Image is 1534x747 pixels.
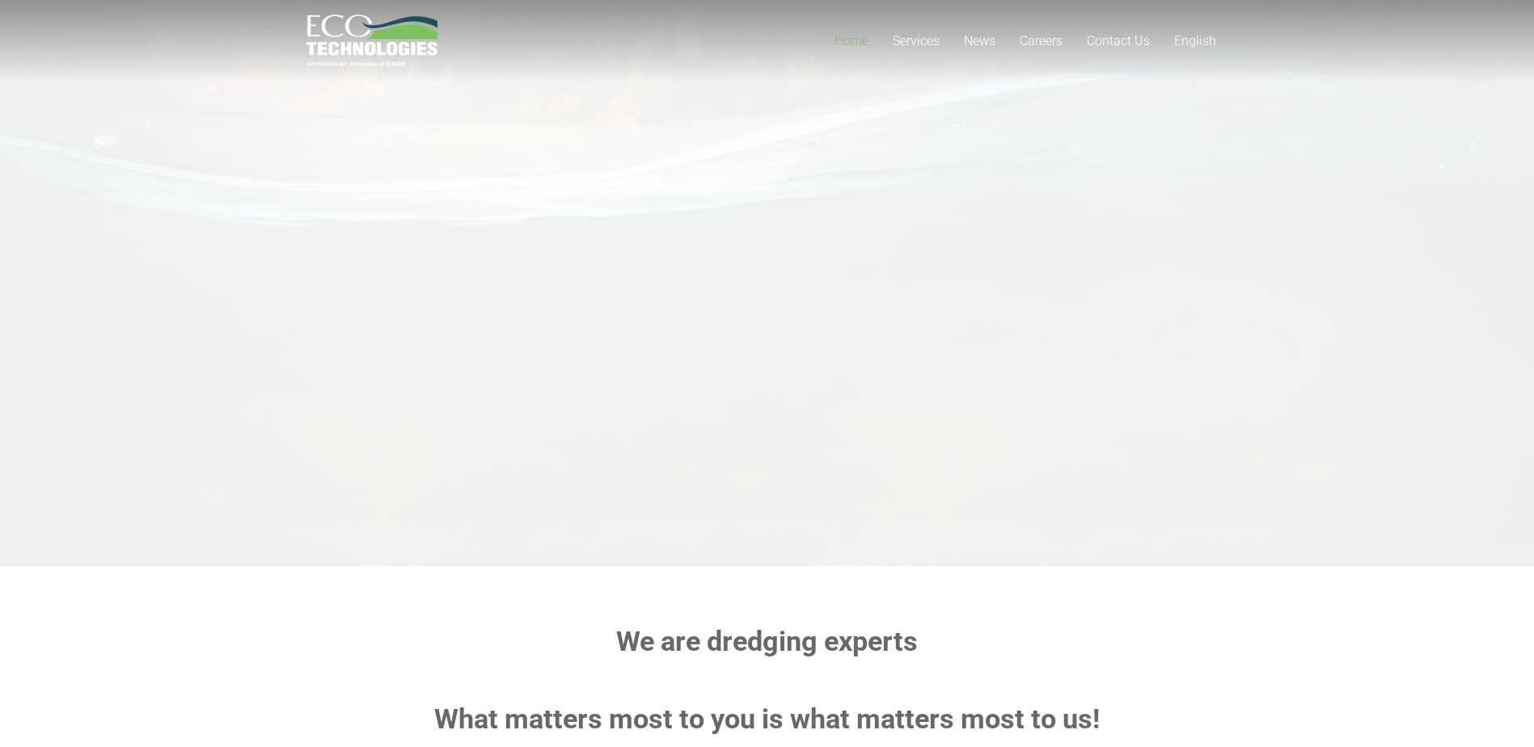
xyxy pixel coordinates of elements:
span: Services [893,33,940,49]
strong: What matters most to you is what matters most to us! [434,703,1100,735]
a: logo_EcoTech_ASDR_RGB [306,15,438,67]
span: Home [835,33,868,49]
rs-layer: matters [782,364,877,406]
rs-layer: Most [882,333,1100,406]
rs-layer: Natural resources. Project timelines. Professional relationships. [516,301,1025,317]
rs-layer: Protect [440,334,782,407]
rs-layer: what [783,333,874,375]
span: Contact Us [1087,33,1150,49]
strong: We are dredging experts [616,625,918,657]
span: News [964,33,995,49]
span: Careers [1020,33,1063,49]
span: English [1174,33,1216,49]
